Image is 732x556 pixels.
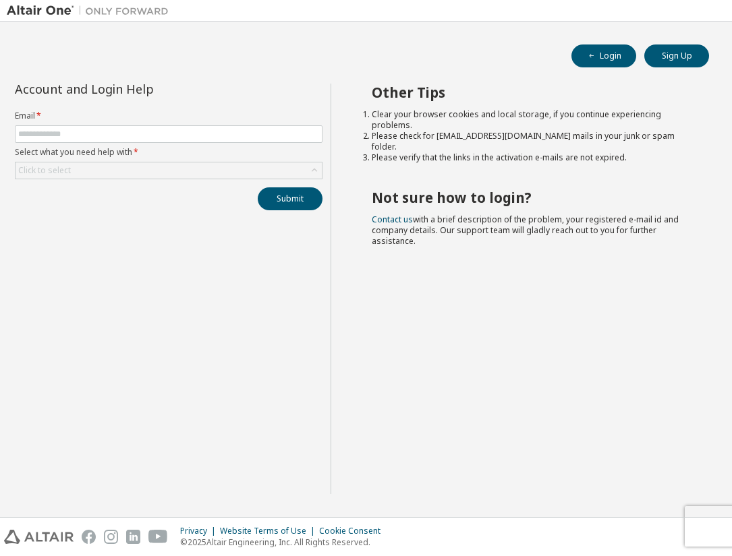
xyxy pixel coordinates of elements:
div: Click to select [18,165,71,176]
h2: Other Tips [372,84,685,101]
li: Please check for [EMAIL_ADDRESS][DOMAIN_NAME] mails in your junk or spam folder. [372,131,685,152]
div: Cookie Consent [319,526,389,536]
h2: Not sure how to login? [372,189,685,206]
label: Select what you need help with [15,147,322,158]
img: instagram.svg [104,530,118,544]
img: Altair One [7,4,175,18]
div: Website Terms of Use [220,526,319,536]
button: Submit [258,187,322,210]
div: Privacy [180,526,220,536]
img: facebook.svg [82,530,96,544]
li: Please verify that the links in the activation e-mails are not expired. [372,152,685,163]
p: © 2025 Altair Engineering, Inc. All Rights Reserved. [180,536,389,548]
button: Sign Up [644,44,709,67]
li: Clear your browser cookies and local storage, if you continue experiencing problems. [372,109,685,131]
a: Contact us [372,214,413,225]
div: Account and Login Help [15,84,261,94]
img: youtube.svg [148,530,168,544]
span: with a brief description of the problem, your registered e-mail id and company details. Our suppo... [372,214,679,247]
button: Login [571,44,636,67]
label: Email [15,111,322,121]
img: linkedin.svg [126,530,140,544]
img: altair_logo.svg [4,530,74,544]
div: Click to select [16,162,322,179]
